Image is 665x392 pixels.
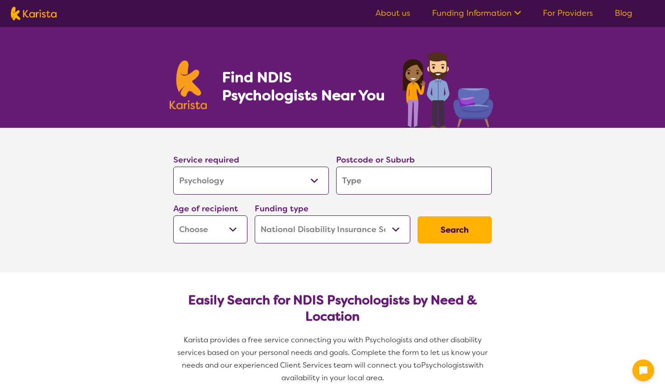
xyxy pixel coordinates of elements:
[173,203,238,214] label: Age of recipient
[421,360,468,370] span: Psychologists
[11,7,57,20] img: Karista logo
[170,61,207,109] img: Karista logo
[336,167,492,195] input: Type
[543,8,593,19] a: For Providers
[615,8,632,19] a: Blog
[255,203,309,214] label: Funding type
[173,154,239,165] label: Service required
[375,8,410,19] a: About us
[222,68,389,104] h1: Find NDIS Psychologists Near You
[336,154,415,165] label: Postcode or Suburb
[418,216,492,243] button: Search
[432,8,521,19] a: Funding Information
[399,49,495,128] img: psychology
[180,292,484,325] h2: Easily Search for NDIS Psychologists by Need & Location
[177,335,489,370] span: Karista provides a free service connecting you with Psychologists and other disability services b...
